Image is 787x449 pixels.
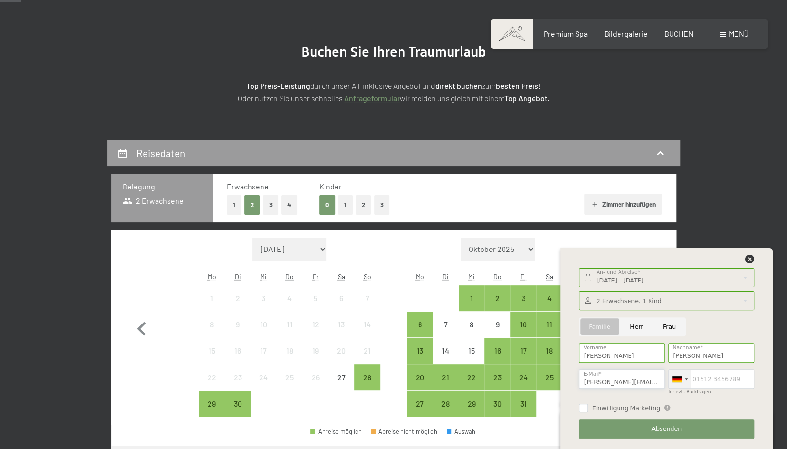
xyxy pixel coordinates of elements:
abbr: Dienstag [442,272,449,281]
div: 10 [511,321,535,345]
div: Anreise möglich [510,364,536,390]
div: 28 [434,400,458,424]
div: 21 [355,347,379,371]
div: 4 [537,294,561,318]
div: Anreise möglich [407,364,432,390]
div: Mon Sep 22 2025 [199,364,225,390]
div: Wed Oct 08 2025 [459,312,484,337]
label: für evtl. Rückfragen [668,389,711,394]
div: 15 [460,347,483,371]
div: Anreise möglich [510,338,536,364]
span: Absenden [651,425,682,433]
button: 3 [263,195,279,215]
div: 18 [537,347,561,371]
p: durch unser All-inklusive Angebot und zum ! Oder nutzen Sie unser schnelles wir melden uns gleich... [155,80,632,104]
div: Anreise nicht möglich [328,285,354,311]
div: 11 [537,321,561,345]
div: Wed Sep 17 2025 [251,338,276,364]
div: Tue Sep 16 2025 [225,338,251,364]
div: Sun Sep 07 2025 [354,285,380,311]
div: Fri Sep 12 2025 [303,312,328,337]
div: 23 [226,374,250,397]
div: Sat Oct 18 2025 [536,338,562,364]
div: Anreise nicht möglich [277,338,303,364]
div: 21 [434,374,458,397]
abbr: Mittwoch [468,272,475,281]
div: Fri Oct 03 2025 [510,285,536,311]
div: 17 [511,347,535,371]
div: Anreise nicht möglich [251,364,276,390]
div: Anreise nicht möglich [303,312,328,337]
div: 8 [200,321,224,345]
div: 27 [329,374,353,397]
abbr: Dienstag [235,272,241,281]
div: Anreise möglich [407,312,432,337]
div: Anreise nicht möglich [303,364,328,390]
div: 4 [278,294,302,318]
div: Tue Oct 07 2025 [433,312,459,337]
strong: Top Angebot. [504,94,549,103]
div: Anreise nicht möglich [433,338,459,364]
div: 11 [278,321,302,345]
div: Anreise nicht möglich [328,338,354,364]
div: 28 [355,374,379,397]
h3: Belegung [123,181,201,192]
div: Anreise möglich [510,391,536,417]
div: Anreise nicht möglich [225,312,251,337]
div: Anreise möglich [354,364,380,390]
div: Sat Oct 25 2025 [536,364,562,390]
div: Anreise nicht möglich [354,338,380,364]
span: Premium Spa [543,29,587,38]
span: Menü [729,29,749,38]
abbr: Sonntag [364,272,371,281]
div: 2 [485,294,509,318]
div: 29 [200,400,224,424]
div: Wed Oct 15 2025 [459,338,484,364]
input: 01512 3456789 [668,369,754,389]
div: Anreise nicht möglich [328,364,354,390]
button: Absenden [579,419,754,439]
div: Fri Oct 17 2025 [510,338,536,364]
div: 12 [304,321,327,345]
div: Anreise nicht möglich [328,312,354,337]
div: Anreise möglich [225,391,251,417]
div: Anreise nicht möglich [251,338,276,364]
div: Anreise nicht möglich [225,364,251,390]
div: 14 [434,347,458,371]
strong: Top Preis-Leistung [246,81,310,90]
div: Mon Sep 15 2025 [199,338,225,364]
div: Germany (Deutschland): +49 [669,370,691,388]
div: Anreise nicht möglich [277,285,303,311]
div: 23 [485,374,509,397]
div: Sat Oct 11 2025 [536,312,562,337]
div: 13 [408,347,431,371]
div: 5 [304,294,327,318]
div: Anreise nicht möglich [199,312,225,337]
div: Anreise nicht möglich [303,285,328,311]
div: 8 [460,321,483,345]
div: Sat Sep 06 2025 [328,285,354,311]
span: Buchen Sie Ihren Traumurlaub [301,43,486,60]
div: Thu Sep 25 2025 [277,364,303,390]
div: Anreise möglich [536,285,562,311]
div: Anreise möglich [433,364,459,390]
div: Mon Oct 06 2025 [407,312,432,337]
div: 25 [537,374,561,397]
div: 17 [252,347,275,371]
div: Auswahl [447,428,477,435]
div: Sat Sep 27 2025 [328,364,354,390]
div: 24 [252,374,275,397]
div: Tue Sep 23 2025 [225,364,251,390]
div: Anreise möglich [459,285,484,311]
button: Vorheriger Monat [128,238,156,417]
div: 20 [329,347,353,371]
div: 3 [511,294,535,318]
abbr: Donnerstag [493,272,502,281]
div: Mon Oct 20 2025 [407,364,432,390]
div: Tue Oct 14 2025 [433,338,459,364]
div: Wed Sep 24 2025 [251,364,276,390]
div: 7 [434,321,458,345]
div: Anreise möglich [536,338,562,364]
strong: besten Preis [496,81,538,90]
div: Anreise nicht möglich [277,312,303,337]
